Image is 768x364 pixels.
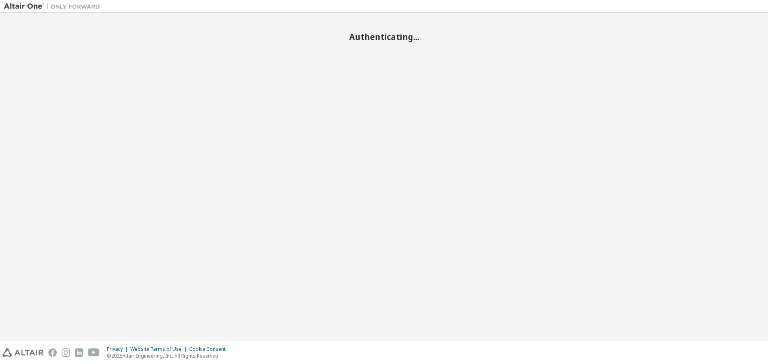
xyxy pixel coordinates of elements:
img: facebook.svg [48,348,57,357]
img: instagram.svg [62,348,70,357]
h2: Authenticating... [4,32,764,42]
img: linkedin.svg [75,348,83,357]
div: Privacy [107,346,130,352]
div: Website Terms of Use [130,346,189,352]
img: Altair One [4,2,104,10]
div: Cookie Consent [189,346,230,352]
img: altair_logo.svg [2,348,44,357]
p: © 2025 Altair Engineering, Inc. All Rights Reserved. [107,352,230,359]
img: youtube.svg [88,348,100,357]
